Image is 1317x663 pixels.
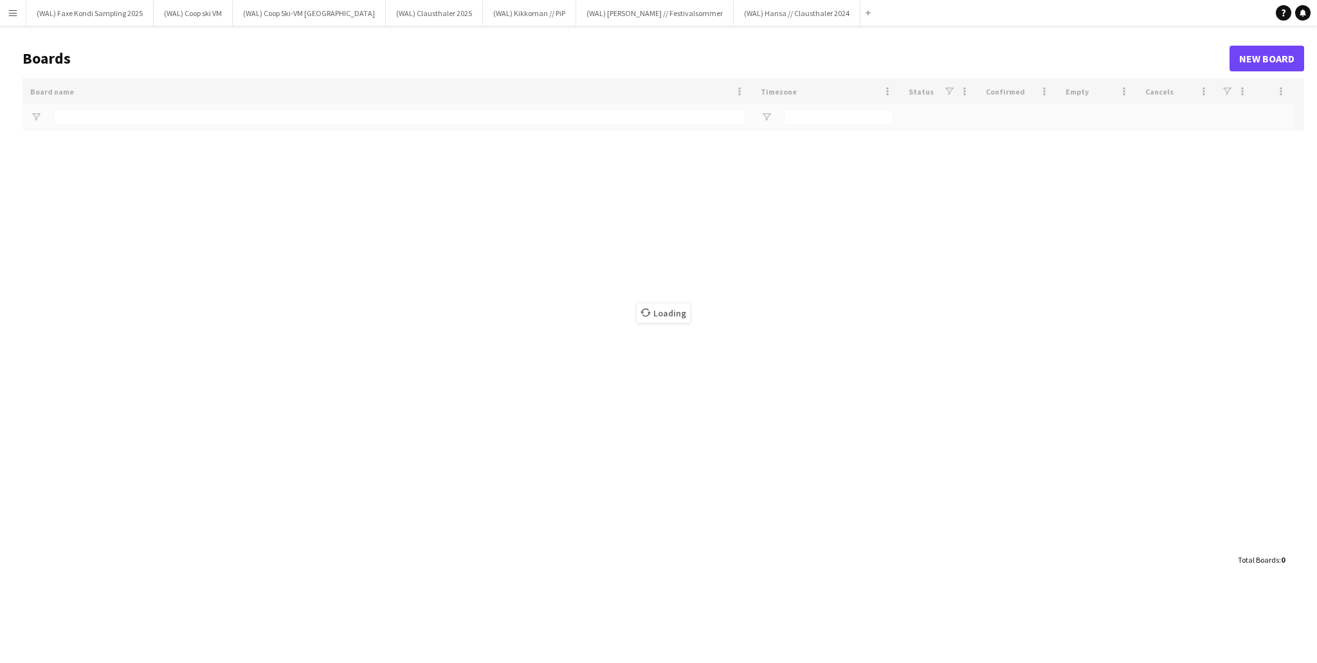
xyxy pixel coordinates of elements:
button: (WAL) Faxe Kondi Sampling 2025 [26,1,154,26]
button: (WAL) Clausthaler 2025 [386,1,483,26]
button: (WAL) Kikkoman // PiP [483,1,576,26]
button: (WAL) Hansa // Clausthaler 2024 [734,1,860,26]
span: 0 [1281,555,1285,565]
div: : [1238,547,1285,572]
button: (WAL) Coop Ski-VM [GEOGRAPHIC_DATA] [233,1,386,26]
h1: Boards [23,49,1230,68]
span: Loading [637,304,690,323]
a: New Board [1230,46,1304,71]
span: Total Boards [1238,555,1279,565]
button: (WAL) Coop ski VM [154,1,233,26]
button: (WAL) [PERSON_NAME] // Festivalsommer [576,1,734,26]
